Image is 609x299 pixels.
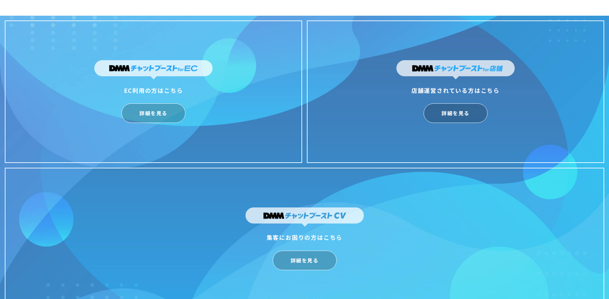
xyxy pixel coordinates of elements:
[246,232,364,242] div: 集客にお困りの方はこちら
[94,85,213,95] div: EC利用の方はこちら
[121,103,185,123] a: 詳細を見る
[396,85,515,95] div: 店舗運営されている方はこちら
[273,251,337,270] a: 詳細を見る
[246,207,364,227] img: DMMチャットブーストCV
[424,103,488,123] a: 詳細を見る
[94,60,213,79] img: DMMチャットブーストforEC
[396,60,515,79] img: DMMチャットブーストfor店舗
